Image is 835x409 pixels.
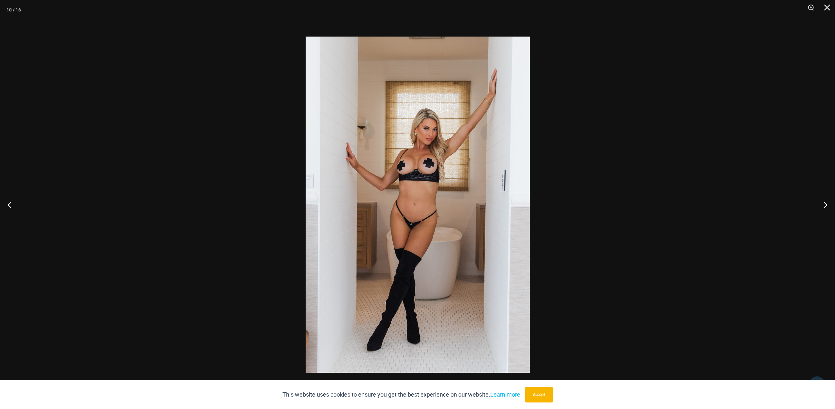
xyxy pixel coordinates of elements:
button: Accept [525,387,553,402]
div: 10 / 16 [7,5,21,15]
p: This website uses cookies to ensure you get the best experience on our website. [282,390,520,400]
button: Next [811,188,835,221]
a: Learn more [490,391,520,398]
img: Nights Fall Silver Leopard 1036 Bra 6516 Micro 04 [306,37,530,373]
